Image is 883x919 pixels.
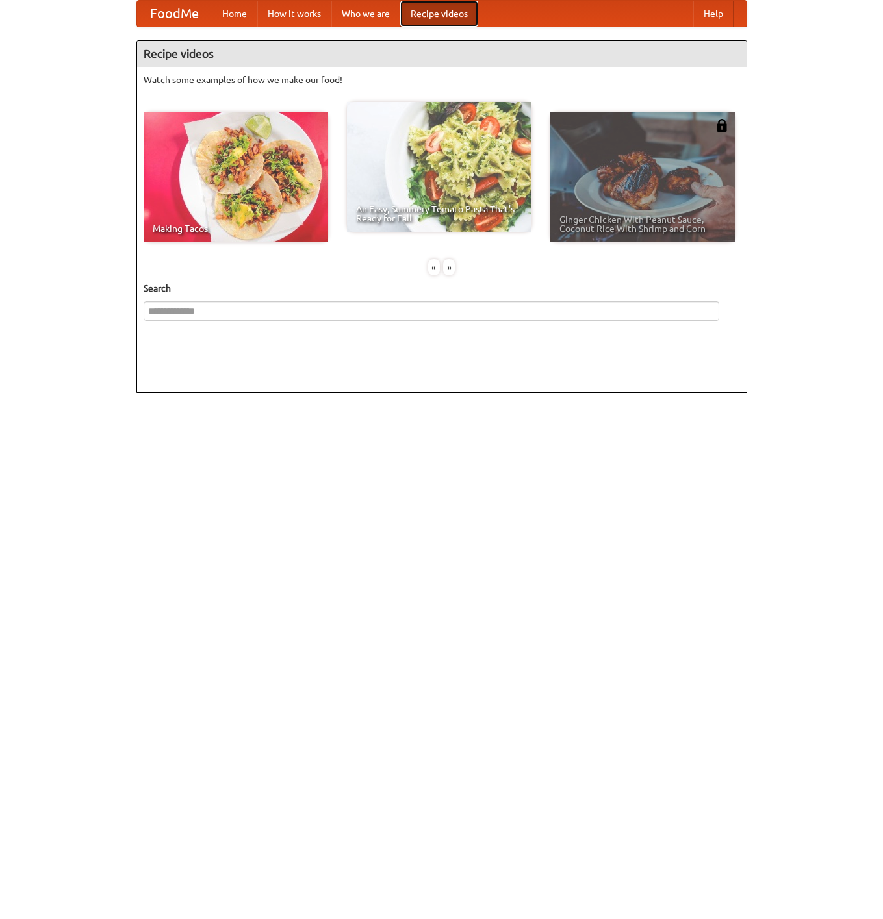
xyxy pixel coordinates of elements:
p: Watch some examples of how we make our food! [144,73,740,86]
a: Recipe videos [400,1,478,27]
a: Who we are [331,1,400,27]
img: 483408.png [715,119,728,132]
span: An Easy, Summery Tomato Pasta That's Ready for Fall [356,205,522,223]
a: Help [693,1,734,27]
a: How it works [257,1,331,27]
a: An Easy, Summery Tomato Pasta That's Ready for Fall [347,102,531,232]
div: « [428,259,440,275]
a: Home [212,1,257,27]
a: Making Tacos [144,112,328,242]
span: Making Tacos [153,224,319,233]
div: » [443,259,455,275]
h5: Search [144,282,740,295]
a: FoodMe [137,1,212,27]
h4: Recipe videos [137,41,747,67]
